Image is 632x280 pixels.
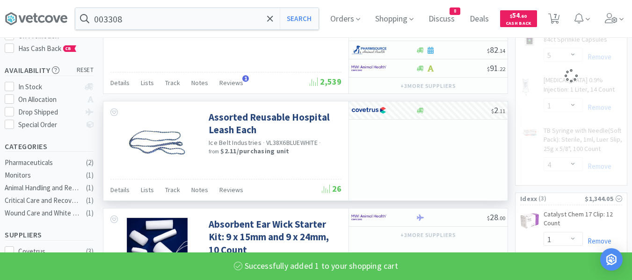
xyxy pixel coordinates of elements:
[242,75,249,82] span: 1
[110,79,130,87] span: Details
[18,246,76,257] div: Covetrus
[219,79,243,87] span: Reviews
[491,108,494,115] span: $
[18,44,77,53] span: Has Cash Back
[86,157,94,168] div: ( 2 )
[498,215,505,222] span: . 00
[351,61,386,75] img: f6b2451649754179b5b4e0c70c3f7cb0_2.png
[86,246,94,257] div: ( 3 )
[209,148,219,155] span: from
[18,81,80,93] div: In Stock
[545,16,564,24] a: 7
[450,8,460,14] span: 8
[487,44,505,55] span: 82
[487,212,505,223] span: 28
[520,212,539,230] img: 2cadb1eb9dcc4f32aa0f6c8be2f12cf0_174985.png
[487,47,490,54] span: $
[5,141,94,152] h5: Categories
[165,79,180,87] span: Track
[209,138,262,147] a: Ice Belt Industries
[322,183,341,194] span: 26
[5,195,80,206] div: Critical Care and Recovery
[86,170,94,181] div: ( 1 )
[75,8,319,29] input: Search by item, sku, manufacturer, ingredient, size...
[498,47,505,54] span: . 14
[506,21,531,27] span: Cash Back
[18,119,80,130] div: Special Order
[5,230,94,240] h5: Suppliers
[141,186,154,194] span: Lists
[86,182,94,194] div: ( 1 )
[351,103,386,117] img: 77fca1acd8b6420a9015268ca798ef17_1.png
[280,8,319,29] button: Search
[263,138,265,147] span: ·
[5,170,80,181] div: Monitors
[209,111,339,136] a: Assorted Reusable Hospital Leash Each
[5,157,80,168] div: Pharmaceuticals
[209,218,339,256] a: Absorbent Ear Wick Starter Kit: 9 x 15mm and 9 x 24mm, 10 Count
[86,195,94,206] div: ( 1 )
[510,11,527,20] span: 54
[77,65,94,75] span: reset
[191,186,208,194] span: Notes
[219,186,243,194] span: Reviews
[5,182,80,194] div: Animal Handling and Restraints
[165,186,180,194] span: Track
[396,79,461,93] button: +3more suppliers
[520,13,527,19] span: . 60
[491,105,505,115] span: 2
[319,138,321,147] span: ·
[487,215,490,222] span: $
[351,210,386,224] img: f6b2451649754179b5b4e0c70c3f7cb0_2.png
[487,63,505,73] span: 91
[396,229,461,242] button: +3more suppliers
[498,108,505,115] span: . 11
[500,6,537,31] a: $54.60Cash Back
[498,65,505,72] span: . 22
[191,79,208,87] span: Notes
[5,65,94,76] h5: Availability
[466,15,493,23] a: Deals
[310,76,341,87] span: 2,539
[585,194,622,204] div: $1,344.05
[127,218,188,279] img: 6d90b93292604f26af8bc4e74f4a5827_92248.png
[64,46,73,51] span: CB
[18,107,80,118] div: Drop Shipped
[86,208,94,219] div: ( 1 )
[141,79,154,87] span: Lists
[583,237,611,245] a: Remove
[538,194,585,203] span: ( 3 )
[220,147,289,155] strong: $2.11 / purchasing unit
[510,13,512,19] span: $
[520,194,538,204] span: Idexx
[600,248,623,271] div: Open Intercom Messenger
[351,43,386,57] img: 7915dbd3f8974342a4dc3feb8efc1740_58.png
[18,94,80,105] div: On Allocation
[5,208,80,219] div: Wound Care and White Goods
[110,186,130,194] span: Details
[425,15,458,23] a: Discuss8
[266,138,318,147] span: VL38X6BLUEWHITE
[544,210,622,232] a: Catalyst Chem 17 Clip: 12 Count
[487,65,490,72] span: $
[127,111,188,172] img: c4e7bb169dfe4c68b8a68003f256054c_632768.png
